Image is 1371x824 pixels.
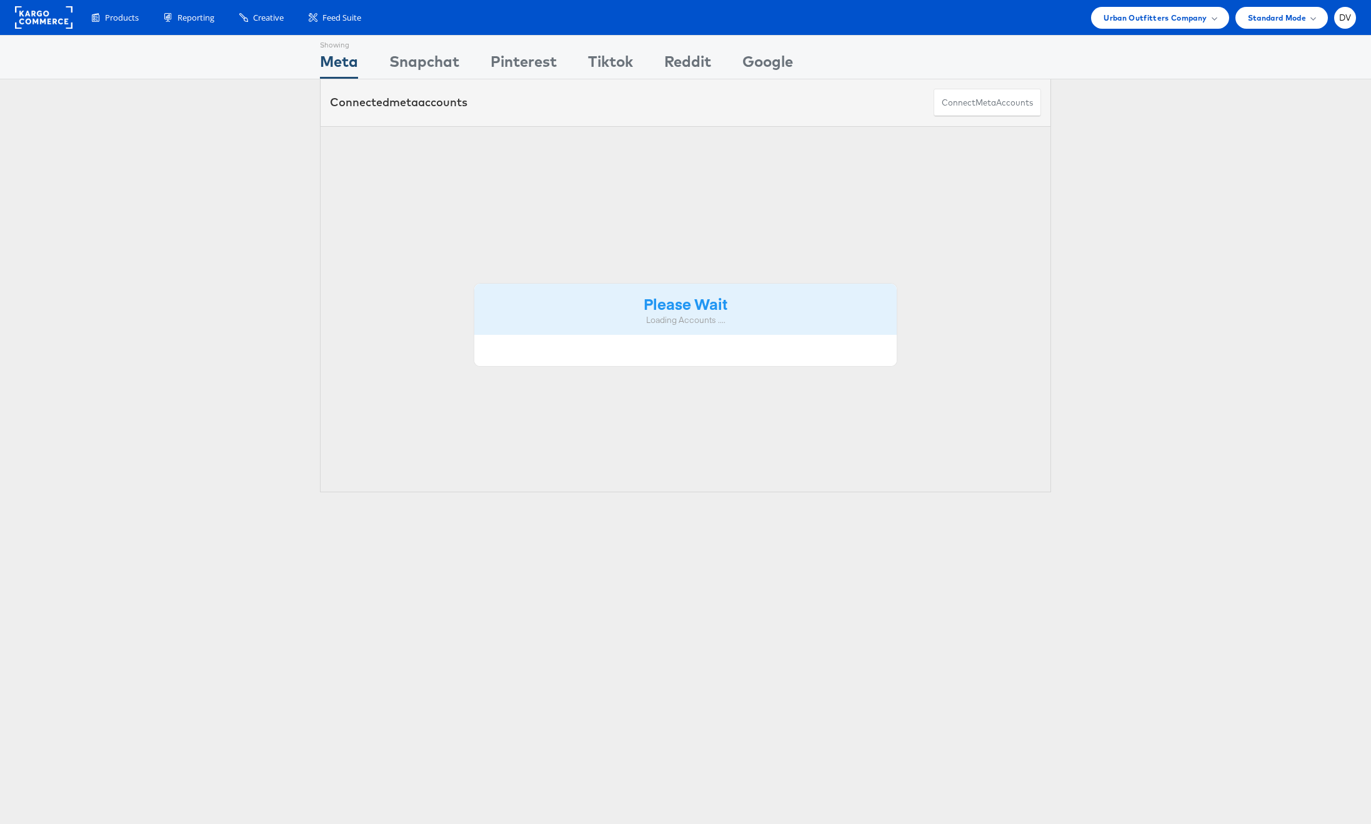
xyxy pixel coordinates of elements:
[253,12,284,24] span: Creative
[934,89,1041,117] button: ConnectmetaAccounts
[1104,11,1207,24] span: Urban Outfitters Company
[177,12,214,24] span: Reporting
[105,12,139,24] span: Products
[330,94,467,111] div: Connected accounts
[664,51,711,79] div: Reddit
[320,51,358,79] div: Meta
[644,293,727,314] strong: Please Wait
[742,51,793,79] div: Google
[588,51,633,79] div: Tiktok
[484,314,887,326] div: Loading Accounts ....
[1339,14,1352,22] span: DV
[491,51,557,79] div: Pinterest
[322,12,361,24] span: Feed Suite
[1248,11,1306,24] span: Standard Mode
[975,97,996,109] span: meta
[320,36,358,51] div: Showing
[389,51,459,79] div: Snapchat
[389,95,418,109] span: meta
